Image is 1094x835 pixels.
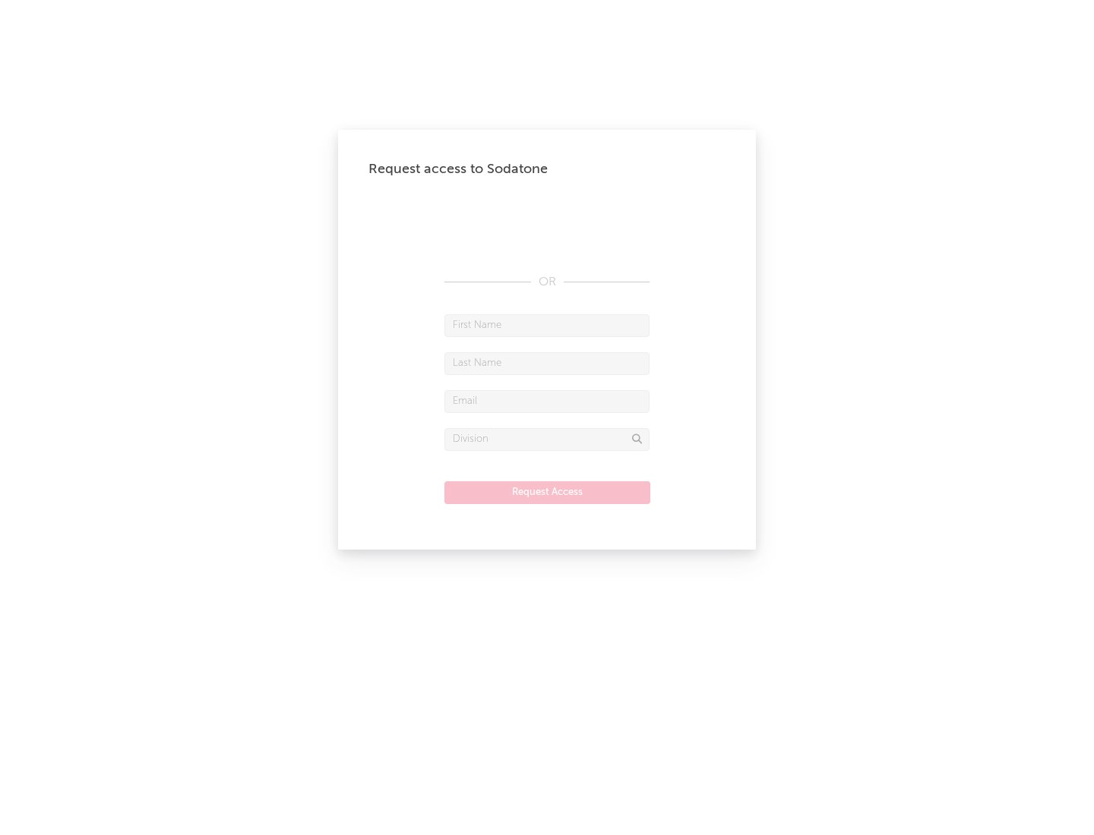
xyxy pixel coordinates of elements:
input: First Name [444,314,650,337]
input: Division [444,428,650,451]
button: Request Access [444,481,650,504]
div: Request access to Sodatone [368,160,726,178]
input: Last Name [444,352,650,375]
div: OR [444,273,650,291]
input: Email [444,390,650,413]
